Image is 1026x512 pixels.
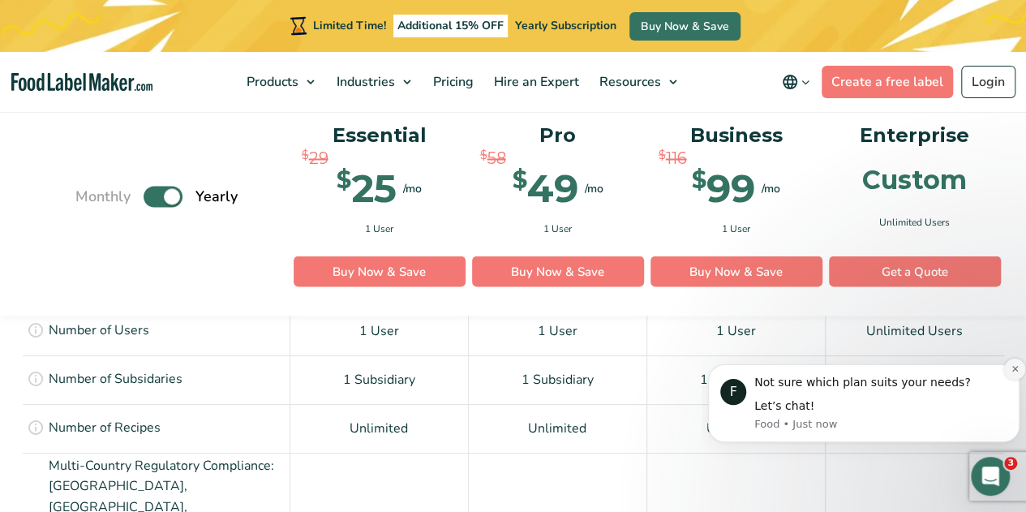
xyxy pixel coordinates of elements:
span: $ [659,146,666,165]
span: 1 User [365,221,393,235]
a: Products [237,52,323,112]
iframe: Intercom notifications message [702,340,1026,468]
span: Resources [595,73,663,91]
span: $ [480,146,487,165]
span: /mo [585,180,603,197]
span: 1 User [722,221,750,235]
div: 1 Subsidiary [290,355,469,404]
div: Unlimited Users [826,307,1004,355]
div: 49 [513,169,578,208]
a: Resources [590,52,685,112]
div: Custom [862,167,967,193]
span: $ [337,169,351,192]
div: 1 Subsidiary [469,355,647,404]
a: Buy Now & Save [472,256,644,287]
div: 1 User [290,307,469,355]
label: Toggle [144,187,182,208]
a: Create a free label [822,66,953,98]
a: Get a Quote [829,256,1001,287]
span: 58 [487,146,506,170]
div: 1 User [647,307,826,355]
p: Pro [472,120,644,151]
span: Pricing [428,73,475,91]
span: 29 [309,146,328,170]
p: Number of Users [49,321,149,342]
span: $ [692,169,706,192]
div: Unlimited [469,404,647,453]
span: /mo [762,180,780,197]
span: $ [302,146,309,165]
p: Business [650,120,822,151]
div: 1 User [469,307,647,355]
span: /mo [403,180,422,197]
a: Hire an Expert [484,52,586,112]
div: 25 [337,169,397,208]
span: 3 [1004,457,1017,470]
a: Pricing [423,52,480,112]
span: Products [242,73,300,91]
p: Enterprise [829,120,1001,151]
span: Yearly [195,186,238,208]
span: Yearly Subscription [515,18,616,33]
iframe: Intercom live chat [971,457,1010,496]
span: Hire an Expert [489,73,581,91]
div: Unlimited [290,404,469,453]
p: Number of Subsidaries [49,369,182,390]
a: Buy Now & Save [629,12,741,41]
span: 116 [666,146,687,170]
span: Limited Time! [313,18,386,33]
span: Monthly [75,186,131,208]
a: Industries [327,52,419,112]
div: Unlimited [647,404,826,453]
span: Additional 15% OFF [393,15,508,37]
a: Buy Now & Save [294,256,466,287]
p: Essential [294,120,466,151]
span: $ [513,169,527,192]
div: 1 Subsidiary [647,355,826,404]
a: Login [961,66,1015,98]
a: Buy Now & Save [650,256,822,287]
div: 99 [692,169,755,208]
span: Industries [332,73,397,91]
span: 1 User [543,221,572,235]
span: Unlimited Users [879,214,950,229]
p: Number of Recipes [49,418,161,439]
